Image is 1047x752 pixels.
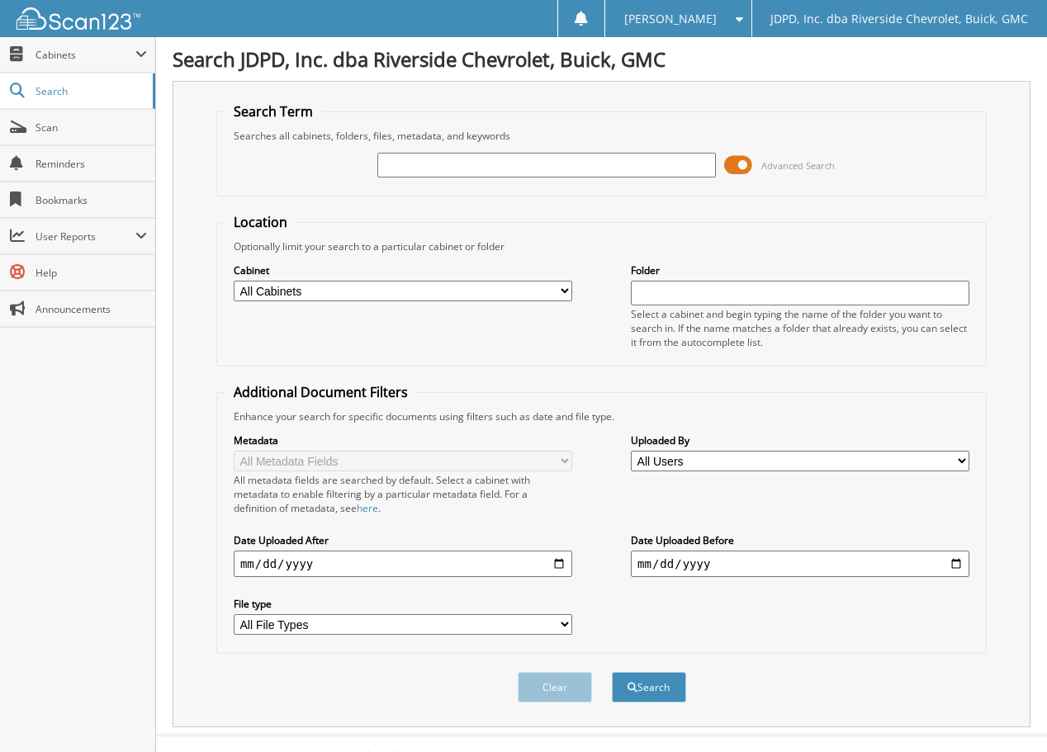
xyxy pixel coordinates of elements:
div: Enhance your search for specific documents using filters such as date and file type. [225,409,978,423]
label: File type [234,597,572,611]
legend: Additional Document Filters [225,383,416,401]
label: Folder [631,263,969,277]
span: JDPD, Inc. dba Riverside Chevrolet, Buick, GMC [770,14,1028,24]
img: scan123-logo-white.svg [17,7,140,30]
span: Cabinets [36,48,135,62]
span: Announcements [36,302,147,316]
iframe: Chat Widget [964,673,1047,752]
button: Search [612,672,686,702]
div: Select a cabinet and begin typing the name of the folder you want to search in. If the name match... [631,307,969,349]
legend: Location [225,213,296,231]
label: Uploaded By [631,433,969,447]
a: here [357,501,378,515]
span: Reminders [36,157,147,171]
label: Date Uploaded Before [631,533,969,547]
button: Clear [518,672,592,702]
span: [PERSON_NAME] [624,14,717,24]
span: Search [36,84,144,98]
label: Date Uploaded After [234,533,572,547]
input: end [631,551,969,577]
div: Searches all cabinets, folders, files, metadata, and keywords [225,129,978,143]
span: Scan [36,121,147,135]
label: Metadata [234,433,572,447]
h1: Search JDPD, Inc. dba Riverside Chevrolet, Buick, GMC [173,45,1030,73]
span: Advanced Search [761,159,835,172]
legend: Search Term [225,102,321,121]
label: Cabinet [234,263,572,277]
input: start [234,551,572,577]
div: All metadata fields are searched by default. Select a cabinet with metadata to enable filtering b... [234,473,572,515]
span: Help [36,266,147,280]
div: Optionally limit your search to a particular cabinet or folder [225,239,978,253]
span: Bookmarks [36,193,147,207]
span: User Reports [36,229,135,244]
